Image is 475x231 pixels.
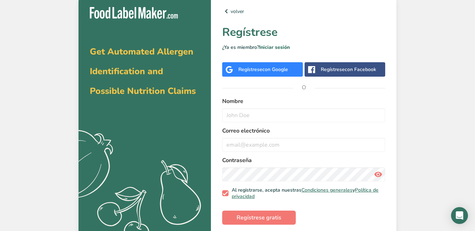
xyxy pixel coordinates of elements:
[90,46,196,97] span: Get Automated Allergen Identification and Possible Nutrition Claims
[451,207,468,224] div: Open Intercom Messenger
[90,7,178,19] img: Food Label Maker
[222,211,296,225] button: Regístrese gratis
[222,127,385,135] label: Correo electrónico
[321,66,376,73] div: Regístrese
[222,138,385,152] input: email@example.com
[262,66,288,73] span: con Google
[259,44,290,51] a: Iniciar sesión
[222,108,385,122] input: John Doe
[232,187,379,200] a: Política de privacidad
[222,44,385,51] p: ¿Ya es miembro?
[222,7,385,15] a: volver
[222,156,385,165] label: Contraseña
[237,213,281,222] span: Regístrese gratis
[222,24,385,41] h1: Regístrese
[222,97,385,105] label: Nombre
[293,77,314,98] span: O
[345,66,376,73] span: con Facebook
[229,187,383,199] span: Al registrarse, acepta nuestras y
[301,187,352,193] a: Condiciones generales
[238,66,288,73] div: Regístrese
